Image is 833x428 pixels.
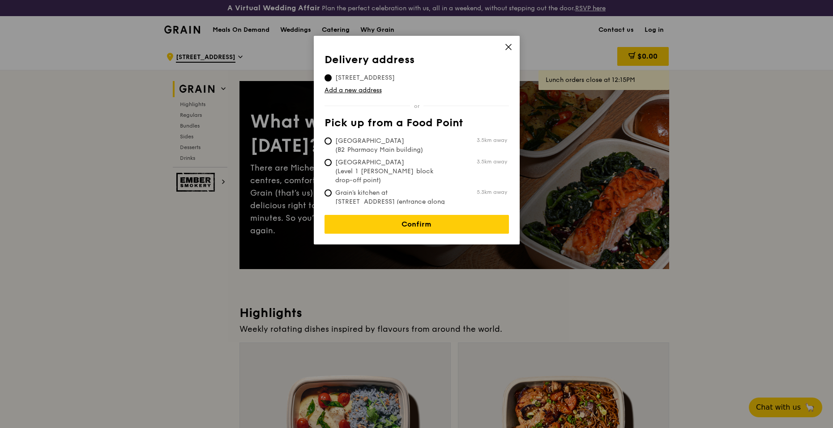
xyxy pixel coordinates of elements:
span: [GEOGRAPHIC_DATA] (B2 Pharmacy Main building) [325,137,458,154]
input: [GEOGRAPHIC_DATA] (B2 Pharmacy Main building)3.5km away [325,137,332,145]
span: 3.5km away [477,158,507,165]
span: 3.5km away [477,137,507,144]
span: 5.3km away [477,188,507,196]
input: [GEOGRAPHIC_DATA] (Level 1 [PERSON_NAME] block drop-off point)3.5km away [325,159,332,166]
a: Confirm [325,215,509,234]
span: [GEOGRAPHIC_DATA] (Level 1 [PERSON_NAME] block drop-off point) [325,158,458,185]
span: Grain's kitchen at [STREET_ADDRESS] (entrance along [PERSON_NAME][GEOGRAPHIC_DATA]) [325,188,458,224]
th: Delivery address [325,54,509,70]
th: Pick up from a Food Point [325,117,509,133]
a: Add a new address [325,86,509,95]
input: [STREET_ADDRESS] [325,74,332,81]
span: [STREET_ADDRESS] [325,73,406,82]
input: Grain's kitchen at [STREET_ADDRESS] (entrance along [PERSON_NAME][GEOGRAPHIC_DATA])5.3km away [325,189,332,197]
